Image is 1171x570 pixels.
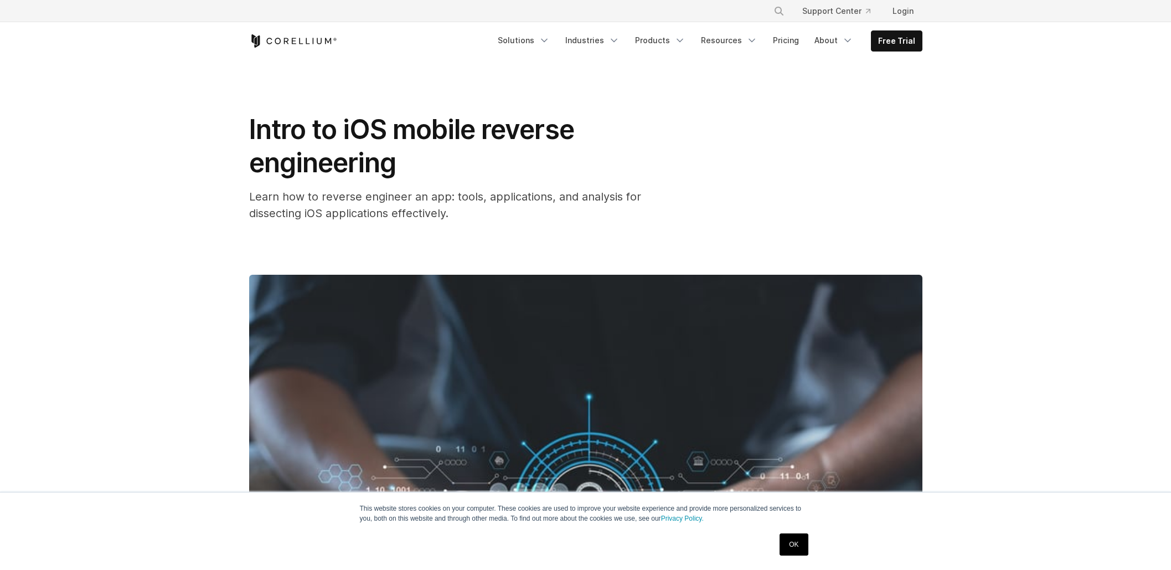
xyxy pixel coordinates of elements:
[760,1,922,21] div: Navigation Menu
[871,31,922,51] a: Free Trial
[769,1,789,21] button: Search
[694,30,764,50] a: Resources
[249,113,574,179] span: Intro to iOS mobile reverse engineering
[808,30,860,50] a: About
[661,515,704,522] a: Privacy Policy.
[766,30,806,50] a: Pricing
[491,30,556,50] a: Solutions
[628,30,692,50] a: Products
[360,504,812,523] p: This website stores cookies on your computer. These cookies are used to improve your website expe...
[491,30,922,52] div: Navigation Menu
[249,190,641,220] span: Learn how to reverse engineer an app: tools, applications, and analysis for dissecting iOS applic...
[793,1,879,21] a: Support Center
[884,1,922,21] a: Login
[780,533,808,556] a: OK
[559,30,626,50] a: Industries
[249,34,337,48] a: Corellium Home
